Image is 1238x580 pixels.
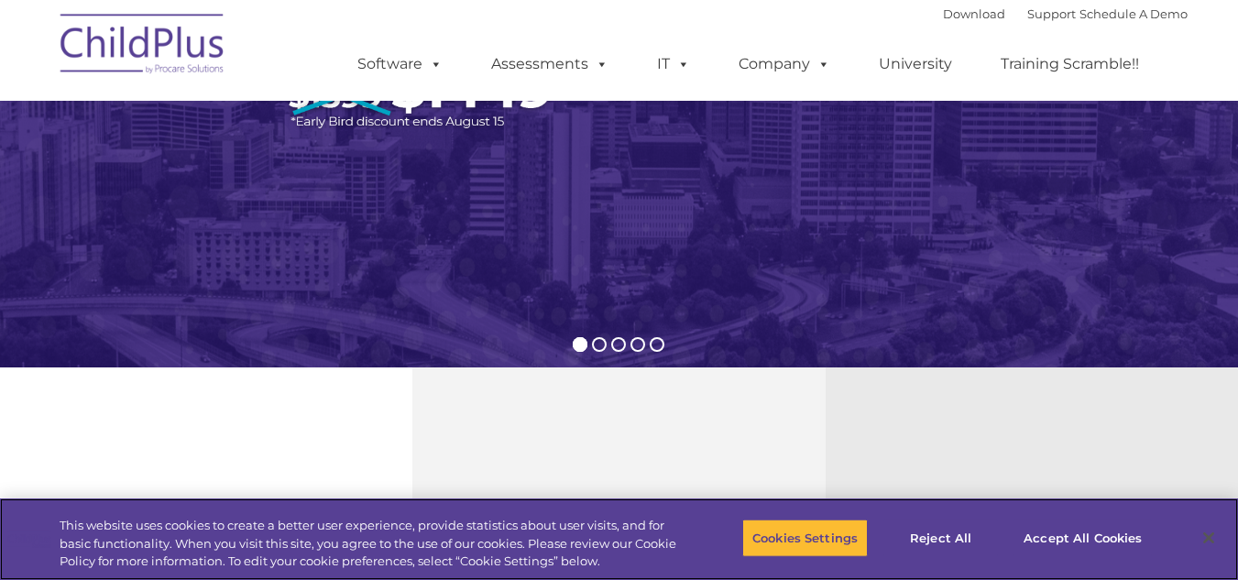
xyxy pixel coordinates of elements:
[720,46,849,82] a: Company
[943,6,1188,21] font: |
[1079,6,1188,21] a: Schedule A Demo
[51,1,235,93] img: ChildPlus by Procare Solutions
[860,46,970,82] a: University
[742,519,868,557] button: Cookies Settings
[639,46,708,82] a: IT
[883,519,998,557] button: Reject All
[1189,518,1229,558] button: Close
[339,46,461,82] a: Software
[473,46,627,82] a: Assessments
[255,121,311,135] span: Last name
[60,517,681,571] div: This website uses cookies to create a better user experience, provide statistics about user visit...
[1027,6,1076,21] a: Support
[982,46,1157,82] a: Training Scramble!!
[943,6,1005,21] a: Download
[255,196,333,210] span: Phone number
[1013,519,1152,557] button: Accept All Cookies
